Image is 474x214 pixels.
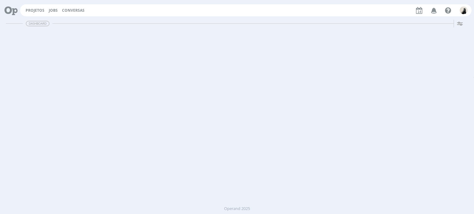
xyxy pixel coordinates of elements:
span: Dashboard [26,21,49,26]
img: R [460,6,468,14]
a: Conversas [62,8,85,13]
button: Conversas [60,8,86,13]
button: Projetos [24,8,46,13]
button: Jobs [47,8,60,13]
a: Projetos [26,8,44,13]
button: R [459,5,468,16]
a: Jobs [49,8,58,13]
